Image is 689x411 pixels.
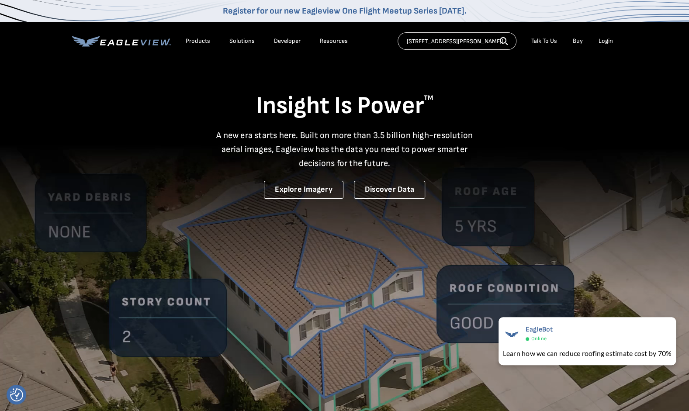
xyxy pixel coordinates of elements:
img: EagleBot [503,325,520,343]
sup: TM [424,94,433,102]
span: Online [531,335,547,342]
button: Consent Preferences [10,388,23,401]
div: Learn how we can reduce roofing estimate cost by 70% [503,348,672,359]
a: Discover Data [354,181,425,199]
p: A new era starts here. Built on more than 3.5 billion high-resolution aerial images, Eagleview ha... [211,128,478,170]
div: Solutions [229,37,255,45]
a: Register for our new Eagleview One Flight Meetup Series [DATE]. [223,6,467,16]
a: Explore Imagery [264,181,343,199]
h1: Insight Is Power [72,91,617,121]
a: Buy [573,37,583,45]
span: EagleBot [526,325,553,334]
div: Products [186,37,210,45]
div: Talk To Us [531,37,557,45]
a: Developer [274,37,301,45]
div: Login [599,37,613,45]
div: Resources [320,37,348,45]
input: Search [398,32,516,50]
img: Revisit consent button [10,388,23,401]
